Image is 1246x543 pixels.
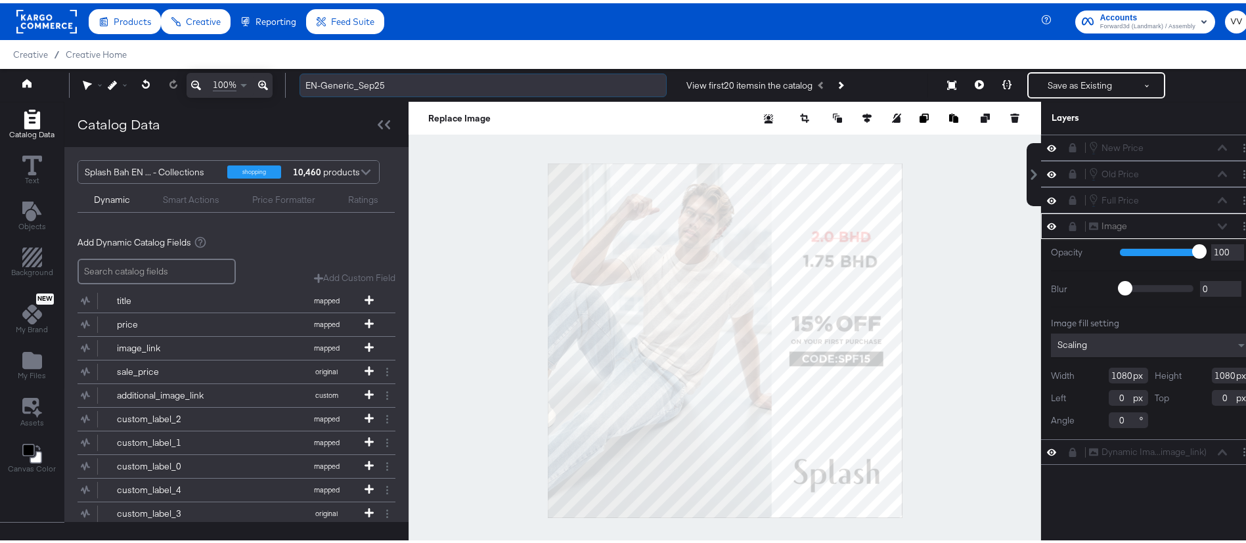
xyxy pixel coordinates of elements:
div: custom_label_2 [117,410,212,422]
button: AccountsForward3d (Landmark) / Assembly [1075,7,1215,30]
div: Splash Bah EN ... - Collections [85,158,217,180]
span: Scaling [1057,336,1087,347]
div: custom_label_0mapped [78,452,395,475]
span: My Files [18,367,46,378]
div: products [291,158,330,180]
span: New [36,292,54,300]
span: Creative [13,46,48,56]
span: mapped [290,293,363,302]
div: additional_image_link [117,386,212,399]
div: custom_label_1 [117,433,212,446]
span: Products [114,13,151,24]
span: Creative [186,13,221,24]
span: mapped [290,458,363,467]
svg: Remove background [764,111,773,120]
div: pricemapped [78,310,395,333]
div: custom_label_3 [117,504,212,517]
button: custom_label_4mapped [78,475,379,498]
div: Layers [1052,108,1186,121]
a: Creative Home [66,46,127,56]
button: custom_label_1mapped [78,428,379,451]
div: sale_price [117,362,212,375]
span: Assets [20,414,44,425]
div: custom_label_4 [117,481,212,493]
span: My Brand [16,321,48,332]
button: Add Rectangle [1,103,62,141]
div: Price Formatter [252,190,315,203]
button: Assets [12,391,52,429]
button: Save as Existing [1029,70,1131,94]
button: Replace Image [428,108,491,121]
div: shopping [227,162,281,175]
button: Add Files [10,345,54,382]
span: Text [25,172,39,183]
span: mapped [290,411,363,420]
div: sale_priceoriginal [78,357,395,380]
button: sale_priceoriginal [78,357,379,380]
div: View first 20 items in the catalog [686,76,812,89]
button: custom_label_2mapped [78,404,379,427]
div: image_link [117,339,212,351]
span: Objects [18,218,46,228]
span: mapped [290,482,363,491]
span: mapped [290,435,363,444]
div: additional_image_linkcustom [78,381,395,404]
button: titlemapped [78,286,379,309]
label: Left [1051,389,1066,401]
svg: Copy image [920,110,929,119]
input: Search catalog fields [78,255,236,281]
svg: Paste image [949,110,958,119]
span: Forward3d (Landmark) / Assembly [1100,18,1195,29]
label: Height [1155,366,1182,379]
div: custom_label_0 [117,457,212,469]
span: Canvas Color [8,460,56,471]
span: Reporting [256,13,296,24]
button: Add Custom Field [314,269,395,281]
button: image_linkmapped [78,334,379,357]
span: Accounts [1100,8,1195,22]
label: Opacity [1051,243,1110,255]
div: title [117,292,212,304]
button: Copy image [920,108,933,121]
button: custom_label_0mapped [78,452,379,475]
span: / [48,46,66,56]
span: original [290,506,363,515]
div: image_linkmapped [78,334,395,357]
span: Background [11,264,53,274]
strong: 10,460 [291,158,323,180]
div: custom_label_2mapped [78,404,395,427]
div: custom_label_1mapped [78,428,395,451]
button: Add Rectangle [3,242,61,279]
button: Paste image [949,108,962,121]
span: mapped [290,340,363,349]
span: Catalog Data [9,126,55,137]
label: Top [1155,389,1169,401]
div: price [117,315,212,328]
button: Text [14,149,50,186]
div: Catalog Data [78,112,160,131]
span: VV [1230,11,1243,26]
span: Feed Suite [331,13,374,24]
button: Next Product [831,70,849,94]
label: Width [1051,366,1075,379]
span: custom [290,387,363,397]
div: custom_label_3original [78,499,395,522]
span: original [290,364,363,373]
div: titlemapped [78,286,395,309]
button: additional_image_linkcustom [78,381,379,404]
span: mapped [290,316,363,326]
div: Ratings [348,190,378,203]
span: Add Dynamic Catalog Fields [78,233,191,246]
button: Add Text [11,195,54,232]
span: 100% [213,76,236,88]
label: Blur [1051,280,1110,292]
div: custom_label_4mapped [78,475,395,498]
button: pricemapped [78,310,379,333]
button: custom_label_3original [78,499,379,522]
label: Angle [1051,411,1075,424]
button: NewMy Brand [8,288,56,336]
div: Smart Actions [163,190,219,203]
div: Dynamic [94,190,130,203]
